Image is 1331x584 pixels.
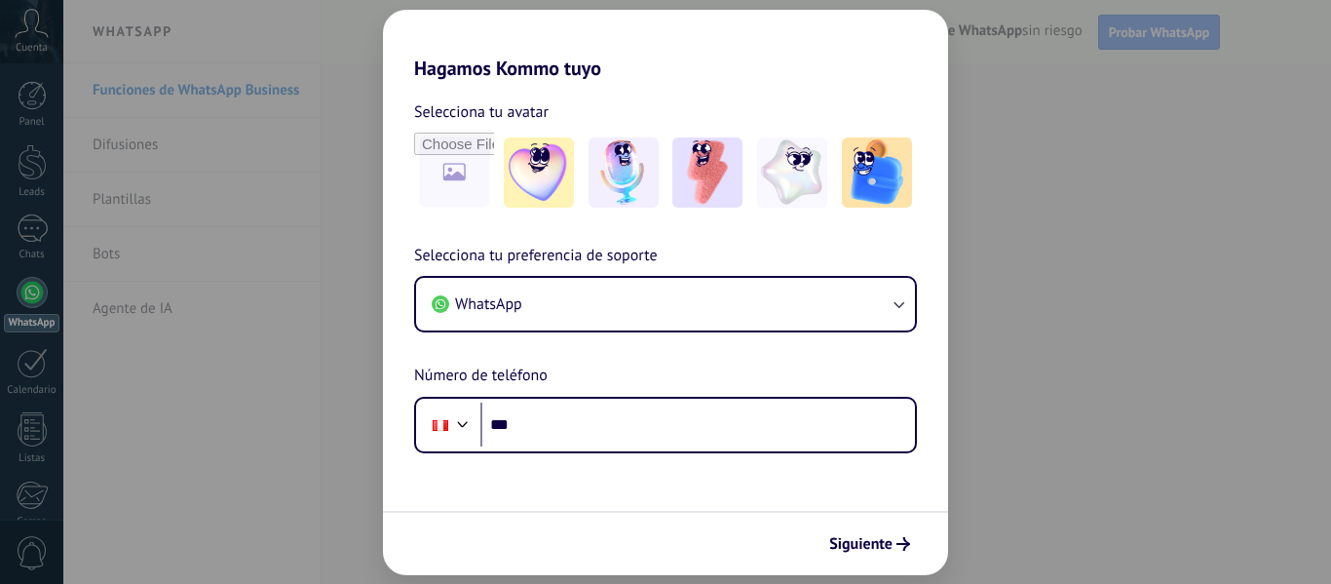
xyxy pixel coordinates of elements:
[383,10,948,80] h2: Hagamos Kommo tuyo
[414,99,549,125] span: Selecciona tu avatar
[422,405,459,446] div: Peru: + 51
[504,137,574,208] img: -1.jpeg
[842,137,912,208] img: -5.jpeg
[589,137,659,208] img: -2.jpeg
[757,137,827,208] img: -4.jpeg
[820,527,919,561] button: Siguiente
[455,294,522,314] span: WhatsApp
[414,244,658,269] span: Selecciona tu preferencia de soporte
[416,278,915,331] button: WhatsApp
[414,364,548,389] span: Número de teléfono
[829,537,893,551] span: Siguiente
[672,137,742,208] img: -3.jpeg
